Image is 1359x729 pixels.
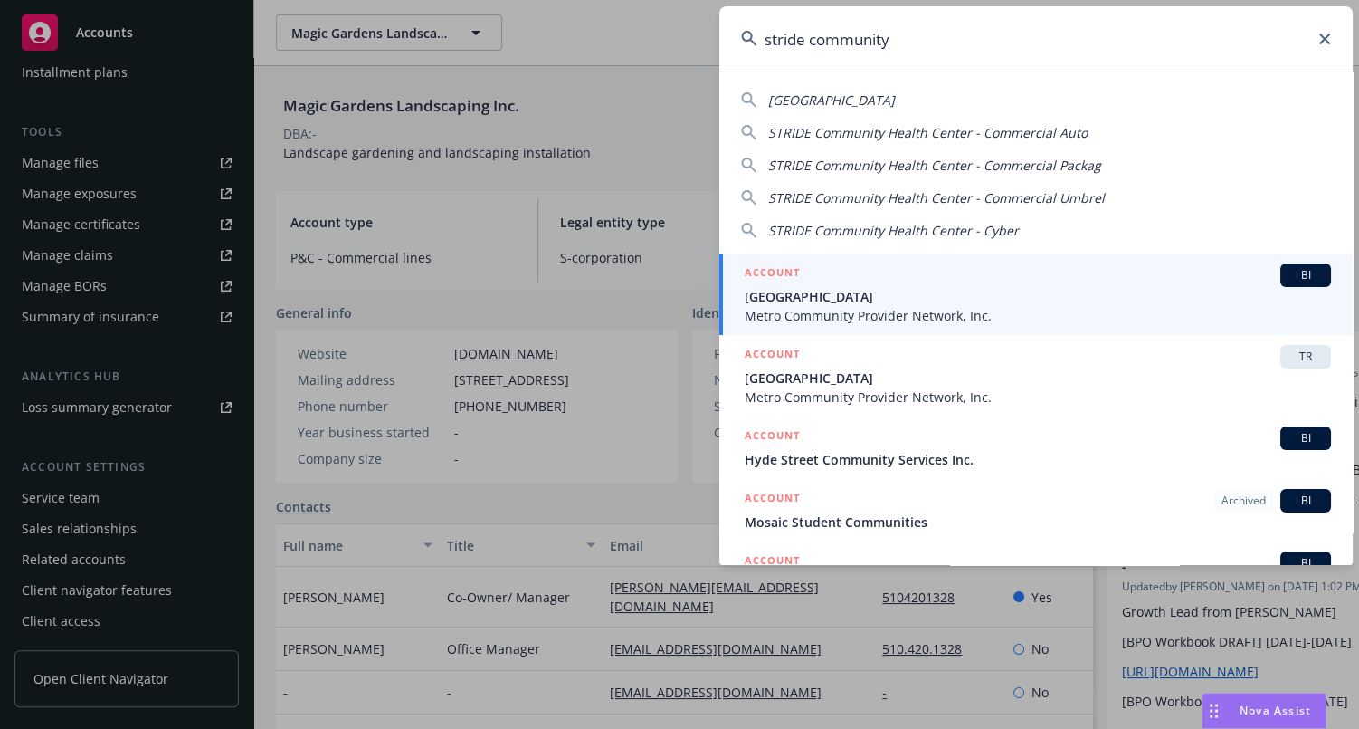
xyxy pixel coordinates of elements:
button: Nova Assist [1202,693,1326,729]
input: Search... [719,6,1353,72]
span: Metro Community Provider Network, Inc. [745,388,1331,407]
a: ACCOUNTBI [719,542,1353,604]
span: STRIDE Community Health Center - Commercial Auto [768,124,1088,141]
span: BI [1288,430,1324,446]
span: Mosaic Student Communities [745,513,1331,532]
span: [GEOGRAPHIC_DATA] [768,91,895,109]
h5: ACCOUNT [745,345,800,367]
a: ACCOUNTBIHyde Street Community Services Inc. [719,417,1353,479]
span: [GEOGRAPHIC_DATA] [745,287,1331,306]
span: STRIDE Community Health Center - Commercial Packag [768,157,1101,174]
span: BI [1288,493,1324,509]
span: [GEOGRAPHIC_DATA] [745,369,1331,388]
span: BI [1288,267,1324,283]
a: ACCOUNTArchivedBIMosaic Student Communities [719,479,1353,542]
a: ACCOUNTTR[GEOGRAPHIC_DATA]Metro Community Provider Network, Inc. [719,335,1353,417]
a: ACCOUNTBI[GEOGRAPHIC_DATA]Metro Community Provider Network, Inc. [719,254,1353,335]
span: STRIDE Community Health Center - Commercial Umbrel [768,189,1105,206]
h5: ACCOUNT [745,552,800,573]
span: BI [1288,555,1324,571]
div: Drag to move [1202,694,1225,728]
h5: ACCOUNT [745,427,800,448]
span: Hyde Street Community Services Inc. [745,450,1331,469]
span: Metro Community Provider Network, Inc. [745,306,1331,325]
span: Nova Assist [1240,703,1311,718]
span: Archived [1221,493,1266,509]
h5: ACCOUNT [745,489,800,511]
h5: ACCOUNT [745,264,800,285]
span: STRIDE Community Health Center - Cyber [768,222,1019,239]
span: TR [1288,349,1324,365]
